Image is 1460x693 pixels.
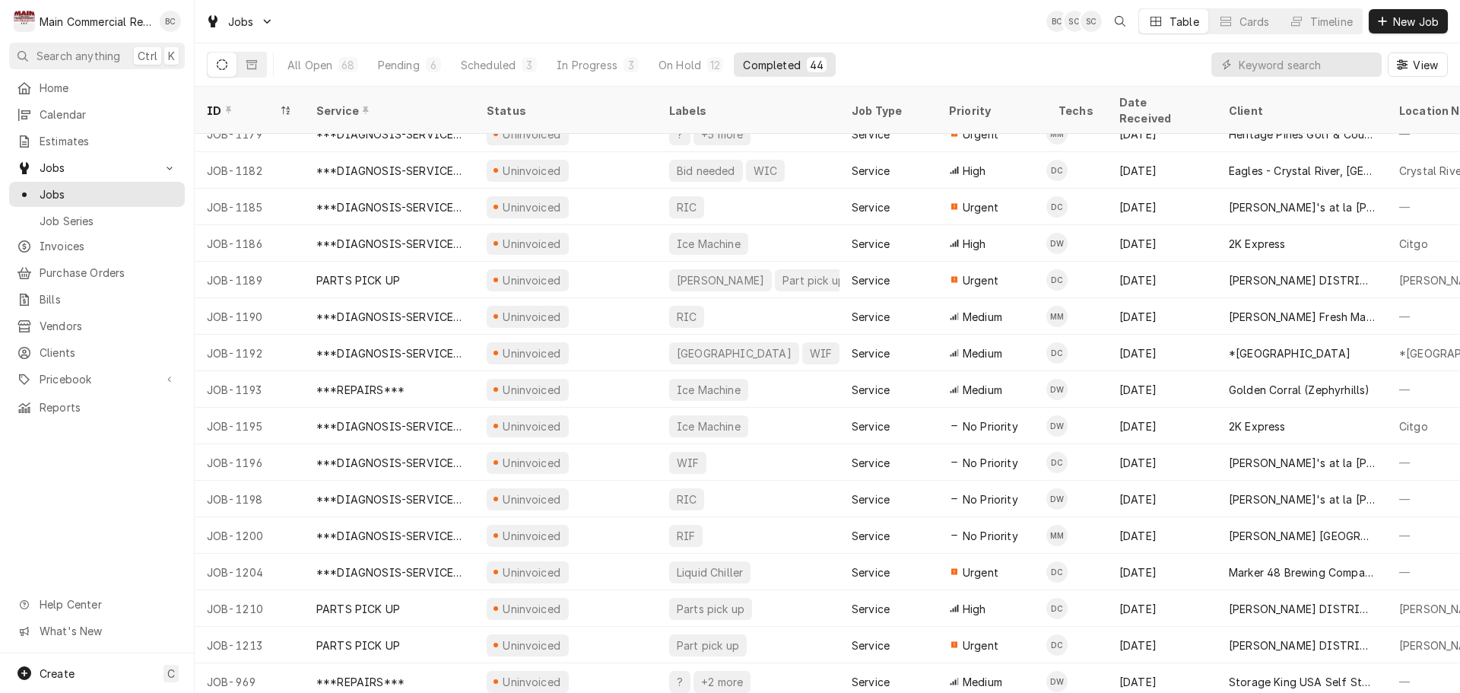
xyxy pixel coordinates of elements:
div: Uninvoiced [501,199,563,215]
div: 3 [525,57,534,73]
span: Reports [40,399,177,415]
div: [DATE] [1107,371,1217,408]
div: MM [1046,525,1068,546]
div: Service [852,236,890,252]
div: Service [852,345,890,361]
a: Go to Pricebook [9,367,185,392]
div: [DATE] [1107,517,1217,554]
div: [DATE] [1107,262,1217,298]
a: Estimates [9,129,185,154]
span: Home [40,80,177,96]
div: [DATE] [1107,444,1217,481]
div: Storage King USA Self Storage [1229,674,1375,690]
div: Completed [743,57,800,73]
span: What's New [40,623,176,639]
div: JOB-1186 [195,225,304,262]
div: Eagles - Crystal River, [GEOGRAPHIC_DATA] [1229,163,1375,179]
span: Calendar [40,106,177,122]
span: New Job [1390,14,1442,30]
div: Uninvoiced [501,601,563,617]
span: Jobs [40,186,177,202]
span: No Priority [963,418,1018,434]
span: View [1410,57,1441,73]
div: Dylan Crawford's Avatar [1046,269,1068,291]
div: Ice Machine [675,382,742,398]
a: Go to What's New [9,618,185,644]
div: [PERSON_NAME] Fresh Market [1229,309,1375,325]
div: Uninvoiced [501,272,563,288]
a: Calendar [9,102,185,127]
div: Service [852,163,890,179]
div: Dylan Crawford's Avatar [1046,342,1068,364]
div: DC [1046,561,1068,583]
a: Go to Jobs [9,155,185,180]
div: Bid needed [675,163,737,179]
div: Main Commercial Refrigeration Service [40,14,151,30]
div: Dylan Crawford's Avatar [1046,196,1068,218]
div: JOB-1193 [195,371,304,408]
div: Service [316,103,459,119]
div: On Hold [659,57,701,73]
div: JOB-1189 [195,262,304,298]
div: Uninvoiced [501,382,563,398]
div: Dylan Crawford's Avatar [1046,452,1068,473]
div: Service [852,455,890,471]
div: Liquid Chiller [675,564,744,580]
span: Urgent [963,126,998,142]
div: Dorian Wertz's Avatar [1046,488,1068,510]
div: DC [1046,452,1068,473]
div: +5 more [700,126,744,142]
div: Uninvoiced [501,455,563,471]
div: [PERSON_NAME] [GEOGRAPHIC_DATA] [1229,528,1375,544]
a: Job Series [9,208,185,234]
span: Invoices [40,238,177,254]
div: DW [1046,415,1068,437]
div: 2K Express [1229,418,1286,434]
div: JOB-1200 [195,517,304,554]
div: Labels [669,103,827,119]
div: Dorian Wertz's Avatar [1046,415,1068,437]
div: PARTS PICK UP [316,601,400,617]
div: Service [852,382,890,398]
div: [DATE] [1107,189,1217,225]
div: DW [1046,671,1068,692]
div: JOB-1192 [195,335,304,371]
a: Go to Help Center [9,592,185,617]
div: 2K Express [1229,236,1286,252]
div: Uninvoiced [501,528,563,544]
div: Marker 48 Brewing Company [1229,564,1375,580]
div: [PERSON_NAME] DISTRIBUTING [1229,272,1375,288]
div: Dylan Crawford's Avatar [1046,561,1068,583]
span: Pricebook [40,371,154,387]
div: All Open [287,57,332,73]
span: Medium [963,382,1002,398]
div: BC [1046,11,1068,32]
div: Uninvoiced [501,163,563,179]
button: Search anythingCtrlK [9,43,185,69]
div: Service [852,637,890,653]
div: WIF [675,455,700,471]
div: DC [1046,160,1068,181]
div: [DATE] [1107,335,1217,371]
div: ? [675,674,684,690]
div: SC [1064,11,1085,32]
div: Service [852,309,890,325]
div: Pending [378,57,420,73]
div: [DATE] [1107,554,1217,590]
div: Uninvoiced [501,674,563,690]
div: Cards [1239,14,1270,30]
div: JOB-1204 [195,554,304,590]
div: JOB-1179 [195,116,304,152]
div: RIC [675,491,698,507]
div: Service [852,491,890,507]
div: In Progress [557,57,617,73]
div: RIC [675,309,698,325]
div: DC [1046,269,1068,291]
div: [DATE] [1107,481,1217,517]
span: Bills [40,291,177,307]
div: Mike Marchese's Avatar [1046,306,1068,327]
span: High [963,601,986,617]
span: Urgent [963,199,998,215]
div: M [14,11,35,32]
span: Urgent [963,272,998,288]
